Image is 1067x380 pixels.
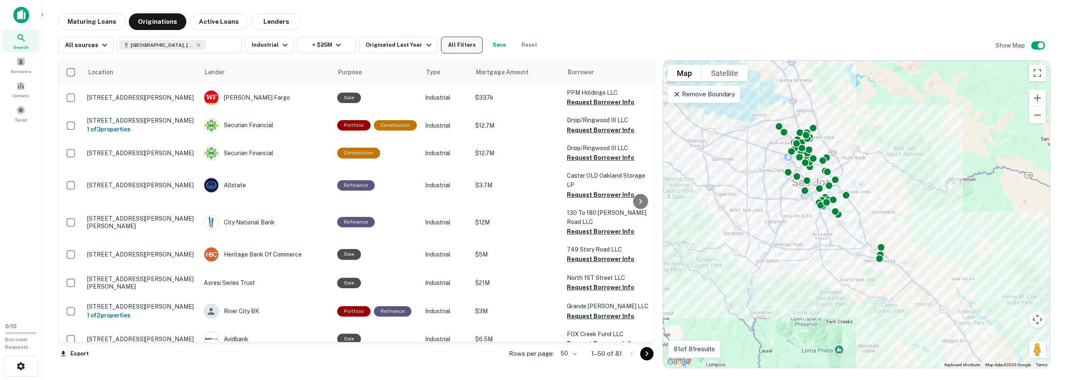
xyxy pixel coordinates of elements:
p: Industrial [425,121,467,130]
h6: 1 of 3 properties [87,125,195,134]
p: $337k [475,93,559,102]
img: picture [204,332,218,346]
button: Request Borrower Info [567,97,634,107]
p: $12.7M [475,148,559,158]
button: Save your search to get updates of matches that match your search criteria. [486,37,513,53]
span: Map data ©2025 Google [985,362,1031,367]
p: 749 Story Road LLC [567,245,650,254]
div: Originated Last Year [366,40,433,50]
div: Sale [337,278,361,288]
p: Industrial [425,93,467,102]
button: Show street map [667,65,701,81]
p: [STREET_ADDRESS][PERSON_NAME][PERSON_NAME] [87,275,195,290]
button: Reset [516,37,543,53]
p: Industrial [425,278,467,287]
p: Industrial [425,181,467,190]
button: Map camera controls [1029,311,1046,328]
p: [STREET_ADDRESS][PERSON_NAME] [87,251,195,258]
span: Borrowers [11,68,31,75]
div: River City BK [204,304,329,319]
h6: 1 of 2 properties [87,311,195,320]
p: $3M [475,307,559,316]
span: Type [426,67,451,77]
p: [STREET_ADDRESS][PERSON_NAME] [87,181,195,189]
img: capitalize-icon.png [13,7,29,23]
p: 1–50 of 81 [591,349,622,359]
button: Zoom in [1029,90,1046,106]
p: Caster OLD Oakland Storage LP [567,171,650,189]
button: Keyboard shortcuts [944,362,980,368]
span: Saved [15,116,27,123]
p: [STREET_ADDRESS][PERSON_NAME] [87,94,195,101]
div: City National Bank [204,215,329,230]
button: All Filters [441,37,483,53]
img: picture [204,247,218,262]
p: Industrial [425,218,467,227]
div: Allstate [204,178,329,193]
button: Active Loans [190,13,248,30]
button: Request Borrower Info [567,311,634,321]
p: Industrial [425,148,467,158]
th: Type [421,60,471,84]
button: Show satellite imagery [701,65,748,81]
th: Lender [200,60,333,84]
span: Borrower [568,67,594,77]
button: Lenders [251,13,301,30]
div: All sources [65,40,110,50]
button: Toggle fullscreen view [1029,65,1046,81]
button: Request Borrower Info [567,339,634,349]
span: Location [88,67,124,77]
p: Axresi Series Trust [204,278,329,287]
div: This loan purpose was for refinancing [374,306,411,317]
a: Terms (opens in new tab) [1036,362,1047,367]
p: $5M [475,250,559,259]
div: Search [3,30,39,52]
span: 0 / 10 [5,323,17,330]
p: Industrial [425,250,467,259]
div: This loan purpose was for construction [374,120,417,131]
button: Originated Last Year [359,37,437,53]
div: This loan purpose was for refinancing [337,180,375,191]
p: [STREET_ADDRESS][PERSON_NAME][PERSON_NAME] [87,215,195,230]
div: Chat Widget [1025,313,1067,353]
p: Industrial [425,307,467,316]
p: [STREET_ADDRESS][PERSON_NAME] [87,149,195,157]
div: 50 [557,347,578,360]
button: Request Borrower Info [567,153,634,163]
button: Request Borrower Info [567,190,634,200]
button: Export [58,347,91,360]
p: [STREET_ADDRESS][PERSON_NAME] [87,117,195,124]
img: picture [204,215,218,229]
span: Lender [205,67,225,77]
th: Location [83,60,200,84]
h6: Show Map [995,41,1026,50]
th: Purpose [333,60,421,84]
p: Drsip/ringwood III LLC [567,116,650,125]
p: 81 of 81 results [674,344,715,354]
span: Mortgage Amount [476,67,539,77]
button: Request Borrower Info [567,125,634,135]
th: Mortgage Amount [471,60,563,84]
div: Heritage Bank Of Commerce [204,247,329,262]
button: All sources [58,37,113,53]
p: $21M [475,278,559,287]
p: [STREET_ADDRESS][PERSON_NAME] [87,303,195,310]
span: Search [13,44,28,50]
p: $12.7M [475,121,559,130]
img: picture [204,178,218,192]
p: Rows per page: [509,349,554,359]
span: Borrower Requests [5,337,28,350]
img: picture [204,118,218,133]
span: Purpose [338,67,373,77]
div: Securian Financial [204,146,329,161]
button: Go to next page [640,347,654,360]
a: Borrowers [3,54,39,76]
span: [GEOGRAPHIC_DATA], [GEOGRAPHIC_DATA], [GEOGRAPHIC_DATA] [131,41,193,49]
p: FOX Creek Fund LLC [567,330,650,339]
div: Saved [3,102,39,125]
p: PPM Holdings LLC [567,88,650,97]
p: [STREET_ADDRESS][PERSON_NAME] [87,335,195,343]
a: Open this area in Google Maps (opens a new window) [665,357,693,368]
button: Request Borrower Info [567,254,634,264]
